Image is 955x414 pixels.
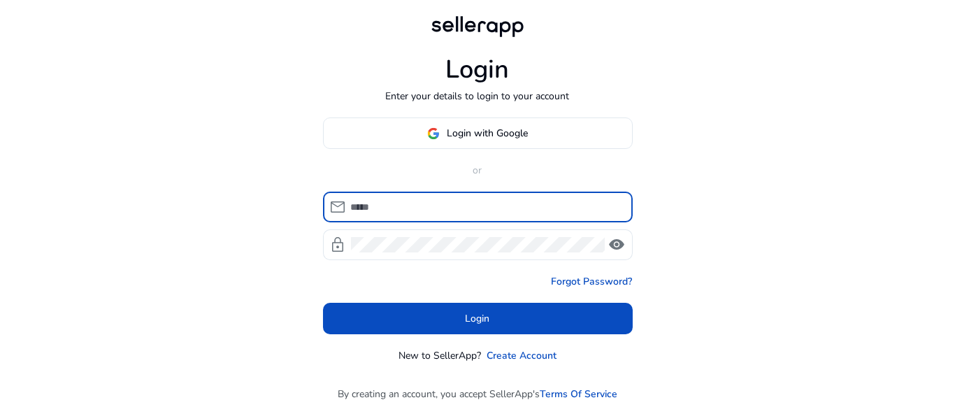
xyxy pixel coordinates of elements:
button: Login with Google [323,117,633,149]
span: mail [330,199,347,215]
button: Login [323,303,633,334]
img: google-logo.svg [427,127,440,140]
p: New to SellerApp? [398,348,481,363]
p: Enter your details to login to your account [386,89,570,103]
p: or [323,163,633,178]
span: visibility [609,236,626,253]
span: Login [466,311,490,326]
a: Terms Of Service [540,387,617,401]
span: lock [330,236,347,253]
span: Login with Google [447,126,528,141]
a: Create Account [487,348,557,363]
a: Forgot Password? [552,274,633,289]
h1: Login [446,55,510,85]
